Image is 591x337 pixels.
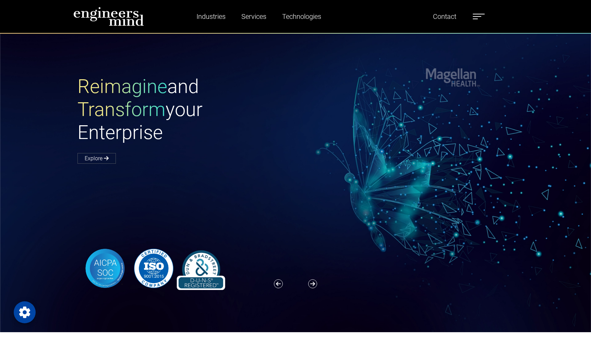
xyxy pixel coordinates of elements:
[279,9,324,24] a: Technologies
[77,153,116,164] a: Explore
[77,98,166,121] span: Transform
[430,9,459,24] a: Contact
[77,75,295,144] h1: and your Enterprise
[239,9,269,24] a: Services
[194,9,228,24] a: Industries
[77,75,167,98] span: Reimagine
[77,247,229,290] img: banner-logo
[73,7,144,26] img: logo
